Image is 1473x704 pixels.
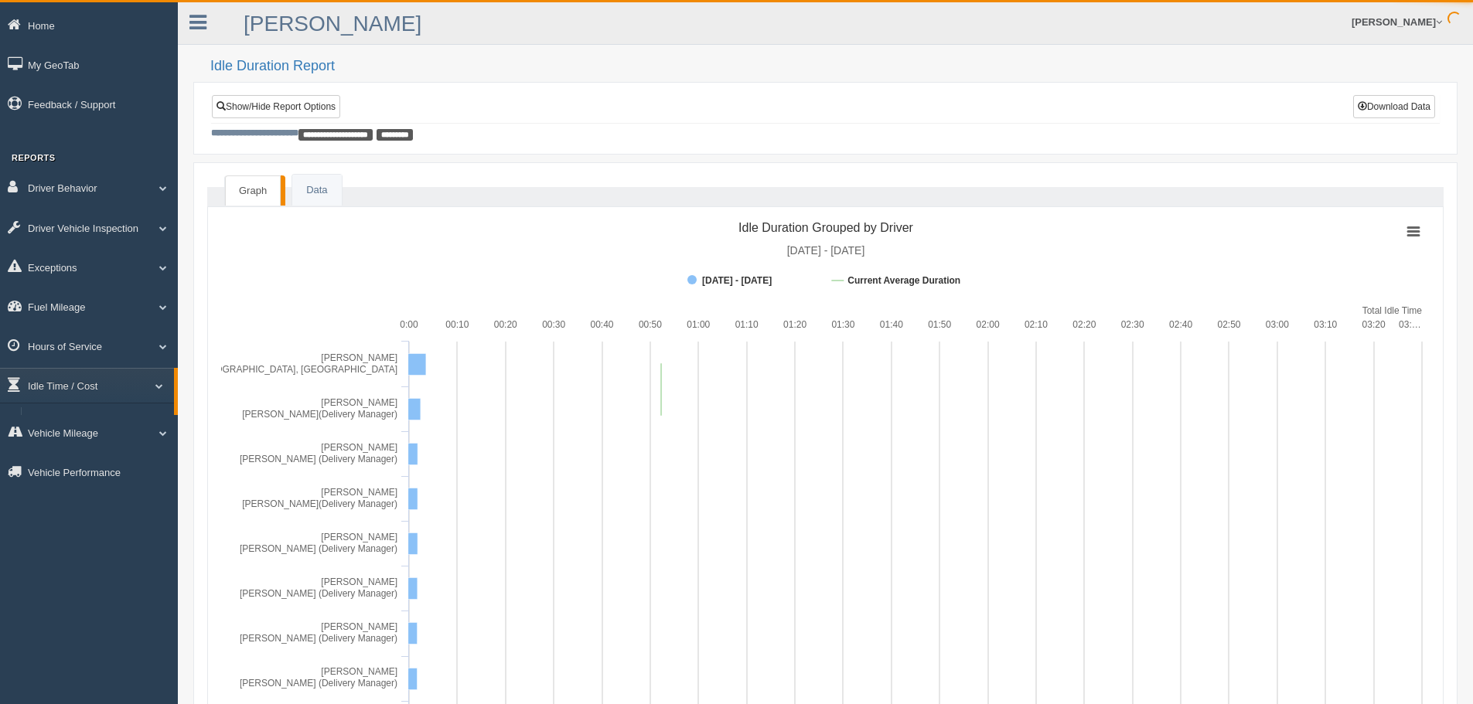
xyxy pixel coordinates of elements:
[831,319,854,330] text: 01:30
[321,352,397,363] tspan: [PERSON_NAME]
[977,319,1000,330] text: 02:00
[702,275,772,286] tspan: [DATE] - [DATE]
[321,621,397,632] tspan: [PERSON_NAME]
[240,454,397,464] tspan: [PERSON_NAME] (Delivery Manager)
[880,319,903,330] text: 01:40
[1399,319,1421,330] tspan: 03:…
[639,319,662,330] text: 00:50
[242,498,397,509] tspan: [PERSON_NAME](Delivery Manager)
[210,59,1458,74] h2: Idle Duration Report
[1266,319,1289,330] text: 03:00
[494,319,517,330] text: 00:20
[321,666,397,677] tspan: [PERSON_NAME]
[1362,305,1423,316] tspan: Total Idle Time
[591,319,614,330] text: 00:40
[542,319,565,330] text: 00:30
[199,364,398,375] tspan: [GEOGRAPHIC_DATA], [GEOGRAPHIC_DATA]
[735,319,759,330] text: 01:10
[244,12,421,36] a: [PERSON_NAME]
[687,319,710,330] text: 01:00
[1314,319,1337,330] text: 03:10
[292,175,341,206] a: Data
[240,543,397,554] tspan: [PERSON_NAME] (Delivery Manager)
[321,487,397,498] tspan: [PERSON_NAME]
[1353,95,1435,118] button: Download Data
[445,319,469,330] text: 00:10
[28,407,174,435] a: Idle Cost
[321,397,397,408] tspan: [PERSON_NAME]
[738,221,914,234] tspan: Idle Duration Grouped by Driver
[1362,319,1386,330] text: 03:20
[847,275,960,286] tspan: Current Average Duration
[1169,319,1192,330] text: 02:40
[240,588,397,599] tspan: [PERSON_NAME] (Delivery Manager)
[400,319,418,330] text: 0:00
[783,319,806,330] text: 01:20
[787,244,865,257] tspan: [DATE] - [DATE]
[1072,319,1096,330] text: 02:20
[212,95,340,118] a: Show/Hide Report Options
[242,409,397,420] tspan: [PERSON_NAME](Delivery Manager)
[1217,319,1240,330] text: 02:50
[1025,319,1048,330] text: 02:10
[225,175,281,206] a: Graph
[240,633,397,644] tspan: [PERSON_NAME] (Delivery Manager)
[321,532,397,542] tspan: [PERSON_NAME]
[321,442,397,453] tspan: [PERSON_NAME]
[1121,319,1144,330] text: 02:30
[240,678,397,689] tspan: [PERSON_NAME] (Delivery Manager)
[928,319,951,330] text: 01:50
[321,576,397,587] tspan: [PERSON_NAME]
